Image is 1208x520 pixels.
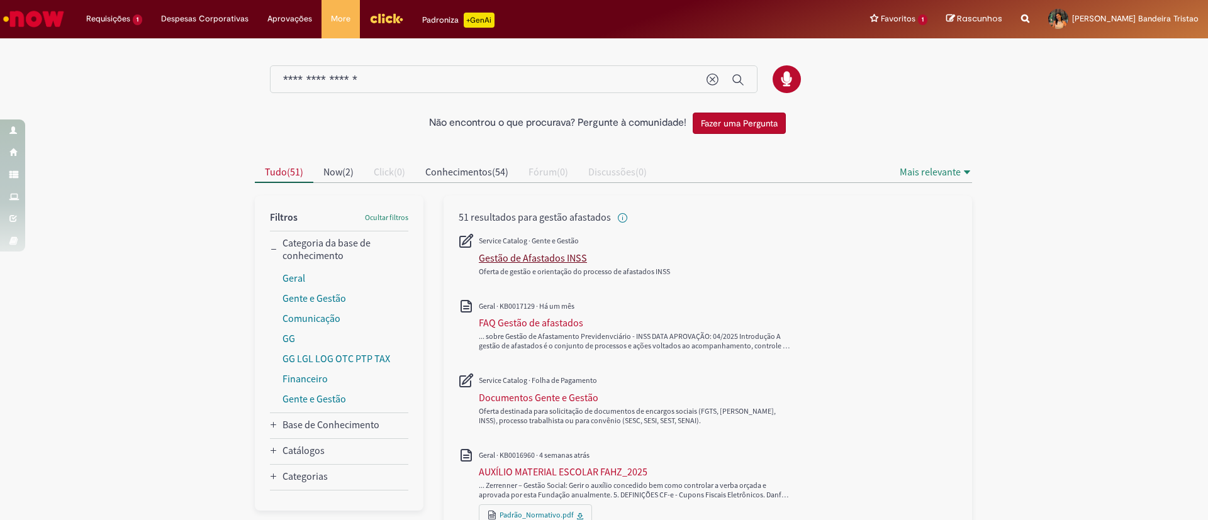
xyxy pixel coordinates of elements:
img: click_logo_yellow_360x200.png [369,9,403,28]
span: More [331,13,350,25]
button: Fazer uma Pergunta [693,113,786,134]
a: Rascunhos [946,13,1002,25]
span: Aprovações [267,13,312,25]
img: ServiceNow [1,6,66,31]
p: +GenAi [464,13,495,28]
h2: Não encontrou o que procurava? Pergunte à comunidade! [429,118,686,129]
span: Requisições [86,13,130,25]
span: 1 [918,14,927,25]
span: Rascunhos [957,13,1002,25]
span: Favoritos [881,13,915,25]
span: [PERSON_NAME] Bandeira Tristao [1072,13,1199,24]
span: 1 [133,14,142,25]
span: Despesas Corporativas [161,13,249,25]
div: Padroniza [422,13,495,28]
